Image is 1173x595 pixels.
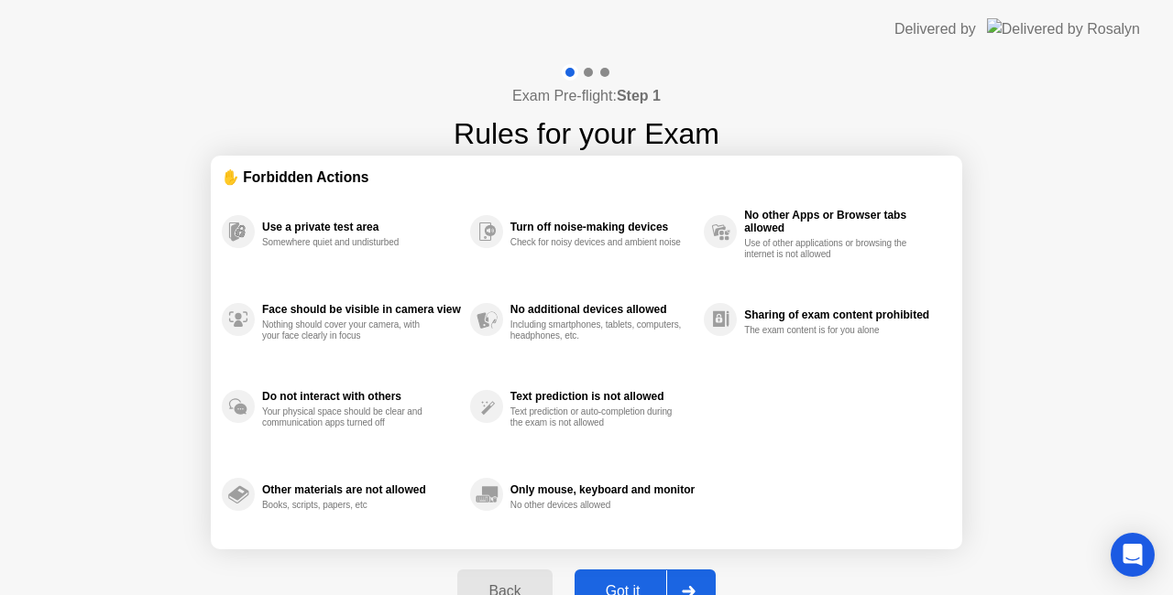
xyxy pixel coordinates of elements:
[1111,533,1155,577] div: Open Intercom Messenger
[744,238,917,260] div: Use of other applications or browsing the internet is not allowed
[510,390,695,403] div: Text prediction is not allowed
[987,18,1140,39] img: Delivered by Rosalyn
[512,85,661,107] h4: Exam Pre-flight:
[510,483,695,496] div: Only mouse, keyboard and monitor
[262,319,435,341] div: Nothing should cover your camera, with your face clearly in focus
[262,406,435,428] div: Your physical space should be clear and communication apps turned off
[510,319,684,341] div: Including smartphones, tablets, computers, headphones, etc.
[262,237,435,248] div: Somewhere quiet and undisturbed
[510,237,684,248] div: Check for noisy devices and ambient noise
[222,167,951,188] div: ✋ Forbidden Actions
[262,221,461,233] div: Use a private test area
[262,483,461,496] div: Other materials are not allowed
[744,325,917,336] div: The exam content is for you alone
[510,221,695,233] div: Turn off noise-making devices
[744,209,942,234] div: No other Apps or Browser tabs allowed
[262,390,461,403] div: Do not interact with others
[744,308,942,321] div: Sharing of exam content prohibited
[510,500,684,511] div: No other devices allowed
[617,88,661,103] b: Step 1
[262,500,435,511] div: Books, scripts, papers, etc
[454,112,719,156] h1: Rules for your Exam
[510,303,695,316] div: No additional devices allowed
[262,303,461,316] div: Face should be visible in camera view
[894,18,976,40] div: Delivered by
[510,406,684,428] div: Text prediction or auto-completion during the exam is not allowed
